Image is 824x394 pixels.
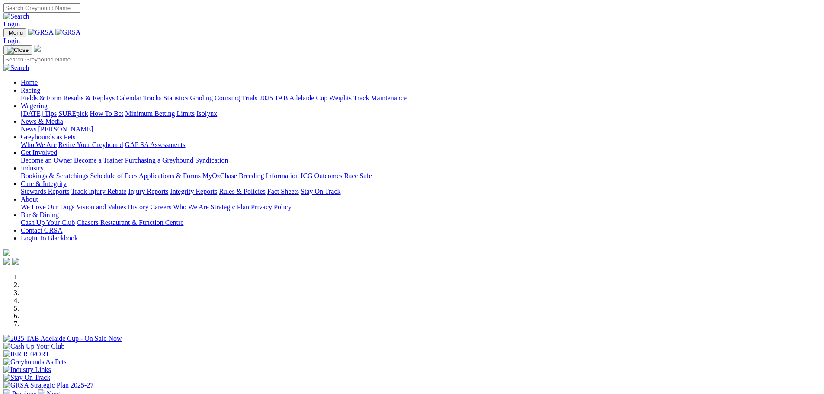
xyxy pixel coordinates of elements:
a: Login [3,20,20,28]
a: Bookings & Scratchings [21,172,88,179]
a: Contact GRSA [21,227,62,234]
a: Purchasing a Greyhound [125,157,193,164]
a: Careers [150,203,171,211]
a: Chasers Restaurant & Function Centre [77,219,183,226]
a: Tracks [143,94,162,102]
div: Greyhounds as Pets [21,141,821,149]
a: Become an Owner [21,157,72,164]
img: twitter.svg [12,258,19,265]
img: GRSA Strategic Plan 2025-27 [3,381,93,389]
a: Home [21,79,38,86]
a: Who We Are [173,203,209,211]
a: Weights [329,94,352,102]
a: Applications & Forms [139,172,201,179]
div: Industry [21,172,821,180]
a: Strategic Plan [211,203,249,211]
img: Greyhounds As Pets [3,358,67,366]
a: Integrity Reports [170,188,217,195]
a: Vision and Values [76,203,126,211]
img: Search [3,64,29,72]
a: Syndication [195,157,228,164]
a: History [128,203,148,211]
a: Track Maintenance [353,94,407,102]
img: Stay On Track [3,374,50,381]
div: Care & Integrity [21,188,821,195]
a: Who We Are [21,141,57,148]
a: Care & Integrity [21,180,67,187]
img: GRSA [55,29,81,36]
div: Get Involved [21,157,821,164]
a: Racing [21,86,40,94]
a: Minimum Betting Limits [125,110,195,117]
div: Racing [21,94,821,102]
a: Race Safe [344,172,372,179]
a: Stay On Track [301,188,340,195]
a: Stewards Reports [21,188,69,195]
a: 2025 TAB Adelaide Cup [259,94,327,102]
a: Schedule of Fees [90,172,137,179]
a: Results & Replays [63,94,115,102]
a: Coursing [215,94,240,102]
a: Get Involved [21,149,57,156]
a: Statistics [164,94,189,102]
a: How To Bet [90,110,124,117]
img: Cash Up Your Club [3,343,64,350]
a: Fact Sheets [267,188,299,195]
a: Cash Up Your Club [21,219,75,226]
a: Injury Reports [128,188,168,195]
a: GAP SA Assessments [125,141,186,148]
a: Login [3,37,20,45]
a: Breeding Information [239,172,299,179]
a: Login To Blackbook [21,234,78,242]
a: Retire Your Greyhound [58,141,123,148]
a: Grading [190,94,213,102]
img: Industry Links [3,366,51,374]
div: About [21,203,821,211]
div: News & Media [21,125,821,133]
button: Toggle navigation [3,45,32,55]
a: Bar & Dining [21,211,59,218]
div: Wagering [21,110,821,118]
img: IER REPORT [3,350,49,358]
img: GRSA [28,29,54,36]
a: About [21,195,38,203]
a: [DATE] Tips [21,110,57,117]
img: 2025 TAB Adelaide Cup - On Sale Now [3,335,122,343]
a: Isolynx [196,110,217,117]
input: Search [3,55,80,64]
a: ICG Outcomes [301,172,342,179]
a: Fields & Form [21,94,61,102]
a: Calendar [116,94,141,102]
a: Track Injury Rebate [71,188,126,195]
a: Wagering [21,102,48,109]
img: Close [7,47,29,54]
a: MyOzChase [202,172,237,179]
img: Search [3,13,29,20]
a: News & Media [21,118,63,125]
div: Bar & Dining [21,219,821,227]
img: logo-grsa-white.png [34,45,41,52]
input: Search [3,3,80,13]
img: logo-grsa-white.png [3,249,10,256]
a: Privacy Policy [251,203,292,211]
a: Industry [21,164,44,172]
a: [PERSON_NAME] [38,125,93,133]
a: Trials [241,94,257,102]
a: Greyhounds as Pets [21,133,75,141]
img: facebook.svg [3,258,10,265]
a: SUREpick [58,110,88,117]
span: Menu [9,29,23,36]
a: News [21,125,36,133]
a: Rules & Policies [219,188,266,195]
a: We Love Our Dogs [21,203,74,211]
button: Toggle navigation [3,28,26,37]
a: Become a Trainer [74,157,123,164]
